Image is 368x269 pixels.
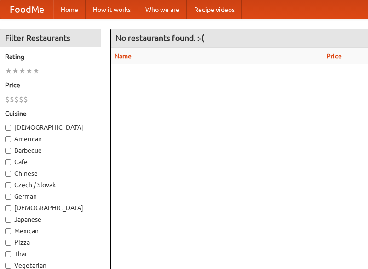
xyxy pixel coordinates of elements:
input: Czech / Slovak [5,182,11,188]
a: How it works [86,0,138,19]
li: $ [10,94,14,104]
input: American [5,136,11,142]
a: Price [327,52,342,60]
label: Japanese [5,215,96,224]
h5: Price [5,80,96,90]
label: [DEMOGRAPHIC_DATA] [5,123,96,132]
li: ★ [5,66,12,76]
label: American [5,134,96,143]
li: ★ [12,66,19,76]
a: FoodMe [0,0,53,19]
input: Cafe [5,159,11,165]
label: [DEMOGRAPHIC_DATA] [5,203,96,212]
label: Mexican [5,226,96,235]
li: ★ [33,66,40,76]
input: Chinese [5,171,11,177]
input: Mexican [5,228,11,234]
input: Barbecue [5,148,11,154]
input: [DEMOGRAPHIC_DATA] [5,125,11,131]
input: Pizza [5,240,11,246]
label: Chinese [5,169,96,178]
input: German [5,194,11,200]
ng-pluralize: No restaurants found. :-( [115,34,204,42]
h4: Filter Restaurants [0,29,101,47]
li: ★ [26,66,33,76]
label: Thai [5,249,96,258]
li: $ [19,94,23,104]
a: Home [53,0,86,19]
input: Thai [5,251,11,257]
input: Vegetarian [5,263,11,269]
label: Barbecue [5,146,96,155]
li: ★ [19,66,26,76]
label: German [5,192,96,201]
li: $ [23,94,28,104]
label: Czech / Slovak [5,180,96,189]
label: Pizza [5,238,96,247]
a: Name [115,52,132,60]
li: $ [14,94,19,104]
input: [DEMOGRAPHIC_DATA] [5,205,11,211]
label: Cafe [5,157,96,166]
a: Who we are [138,0,187,19]
h5: Rating [5,52,96,61]
li: $ [5,94,10,104]
a: Recipe videos [187,0,242,19]
h5: Cuisine [5,109,96,118]
input: Japanese [5,217,11,223]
